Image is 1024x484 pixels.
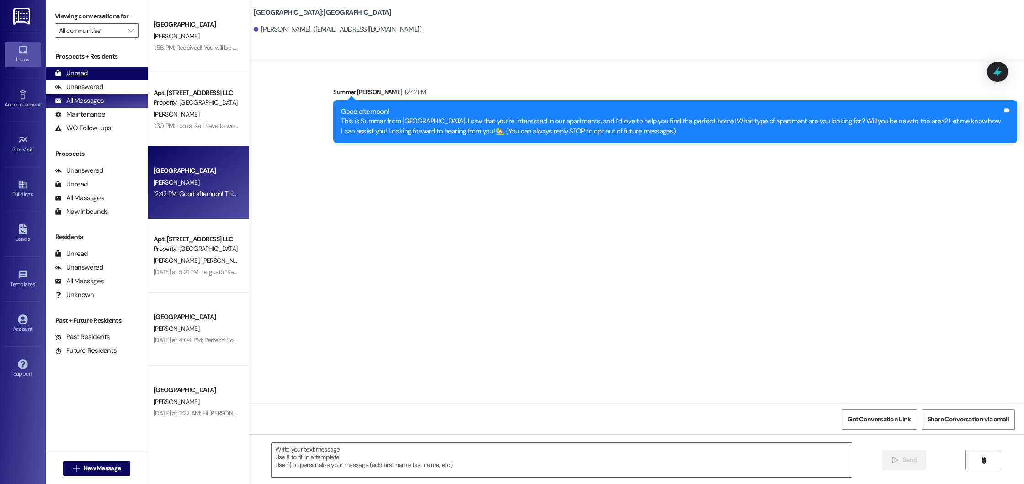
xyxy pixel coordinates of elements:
[55,123,111,133] div: WO Follow-ups
[154,166,238,176] div: [GEOGRAPHIC_DATA]
[73,465,80,472] i: 
[46,149,148,159] div: Prospects
[154,256,202,265] span: [PERSON_NAME]
[5,132,41,157] a: Site Visit •
[154,32,199,40] span: [PERSON_NAME]
[928,415,1009,424] span: Share Conversation via email
[55,290,94,300] div: Unknown
[842,409,917,430] button: Get Conversation Link
[46,232,148,242] div: Residents
[254,8,392,17] b: [GEOGRAPHIC_DATA]: [GEOGRAPHIC_DATA]
[35,280,37,286] span: •
[882,450,927,470] button: Send
[154,43,625,52] div: 1:56 PM: Received! You will be able to give that information once you're here, we give you certai...
[5,267,41,292] a: Templates •
[402,87,426,97] div: 12:42 PM
[154,312,238,322] div: [GEOGRAPHIC_DATA]
[33,145,34,151] span: •
[154,244,238,254] div: Property: [GEOGRAPHIC_DATA]
[154,385,238,395] div: [GEOGRAPHIC_DATA]
[55,110,105,119] div: Maintenance
[848,415,911,424] span: Get Conversation Link
[55,69,88,78] div: Unread
[55,9,139,23] label: Viewing conversations for
[55,332,110,342] div: Past Residents
[980,457,987,464] i: 
[154,122,809,130] div: 1:30 PM: Looks like I have to work a lil late. If I miss you can u please put my new mail box key...
[55,346,117,356] div: Future Residents
[922,409,1015,430] button: Share Conversation via email
[55,82,103,92] div: Unanswered
[154,398,199,406] span: [PERSON_NAME]
[154,268,518,276] div: [DATE] at 5:21 PM: Le gustó “Kayla Range ([GEOGRAPHIC_DATA]): We haven't received anything up her...
[55,277,104,286] div: All Messages
[83,463,121,473] span: New Message
[55,96,104,106] div: All Messages
[341,107,1003,136] div: Good afternoon! This is Summer from [GEOGRAPHIC_DATA]. I saw that you’re interested in our apartm...
[55,207,108,217] div: New Inbounds
[5,356,41,381] a: Support
[5,177,41,202] a: Buildings
[55,166,103,176] div: Unanswered
[892,457,899,464] i: 
[55,249,88,259] div: Unread
[5,222,41,246] a: Leads
[5,42,41,67] a: Inbox
[154,88,238,98] div: Apt. [STREET_ADDRESS] LLC
[41,100,42,106] span: •
[154,324,199,333] span: [PERSON_NAME]
[46,316,148,325] div: Past + Future Residents
[154,178,199,186] span: [PERSON_NAME]
[13,8,32,25] img: ResiDesk Logo
[63,461,131,476] button: New Message
[55,263,103,272] div: Unanswered
[254,25,422,34] div: [PERSON_NAME]. ([EMAIL_ADDRESS][DOMAIN_NAME])
[5,312,41,336] a: Account
[154,234,238,244] div: Apt. [STREET_ADDRESS] LLC
[59,23,124,38] input: All communities
[55,193,104,203] div: All Messages
[55,180,88,189] div: Unread
[154,20,238,29] div: [GEOGRAPHIC_DATA]
[128,27,133,34] i: 
[154,110,199,118] span: [PERSON_NAME]
[202,256,247,265] span: [PERSON_NAME]
[154,336,293,344] div: [DATE] at 4:04 PM: Perfect! Sounds great. Thank you!
[46,52,148,61] div: Prospects + Residents
[902,455,917,465] span: Send
[154,98,238,107] div: Property: [GEOGRAPHIC_DATA]
[333,87,1017,100] div: Summer [PERSON_NAME]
